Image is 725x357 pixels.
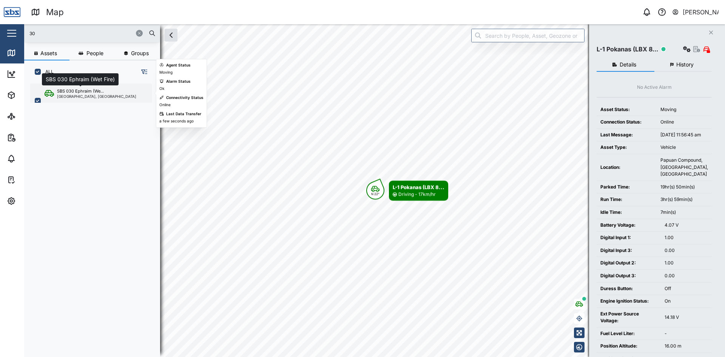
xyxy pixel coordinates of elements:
[159,118,194,124] div: a few seconds ago
[660,196,708,203] div: 3hr(s) 59min(s)
[30,81,160,351] div: grid
[166,79,191,85] div: Alarm Status
[620,62,636,67] span: Details
[366,181,448,201] div: Map marker
[600,209,653,216] div: Idle Time:
[159,102,171,108] div: Online
[665,247,708,254] div: 0.00
[600,298,657,305] div: Engine Ignition Status:
[600,144,653,151] div: Asset Type:
[600,343,657,350] div: Position Altitude:
[371,192,379,195] div: N 22°
[20,197,46,205] div: Settings
[57,94,136,98] div: [GEOGRAPHIC_DATA], [GEOGRAPHIC_DATA]
[660,157,708,178] div: Papuan Compound, [GEOGRAPHIC_DATA], [GEOGRAPHIC_DATA]
[665,260,708,267] div: 1.00
[393,183,444,191] div: L-1 Pokanas (LBX 8...
[660,119,708,126] div: Online
[660,144,708,151] div: Vehicle
[398,191,436,198] div: Driving - 17km/hr
[86,51,103,56] span: People
[159,86,164,92] div: Ok
[600,184,653,191] div: Parked Time:
[20,49,37,57] div: Map
[600,311,657,325] div: Ext Power Source Voltage:
[660,209,708,216] div: 7min(s)
[665,285,708,292] div: Off
[20,155,43,163] div: Alarms
[665,222,708,229] div: 4.07 V
[20,70,54,78] div: Dashboard
[600,285,657,292] div: Duress Button:
[57,88,104,94] div: SBS 030 Ephraim (We...
[600,119,653,126] div: Connection Status:
[683,8,719,17] div: [PERSON_NAME]
[660,106,708,113] div: Moving
[41,69,54,75] label: ALL
[600,260,657,267] div: Digital Output 2:
[40,51,57,56] span: Assets
[20,91,43,99] div: Assets
[665,272,708,280] div: 0.00
[4,4,20,20] img: Main Logo
[20,133,45,142] div: Reports
[597,45,658,54] div: L-1 Pokanas (LBX 8...
[665,298,708,305] div: On
[660,131,708,139] div: [DATE] 11:56:45 am
[20,176,40,184] div: Tasks
[600,222,657,229] div: Battery Voltage:
[600,196,653,203] div: Run Time:
[665,234,708,241] div: 1.00
[600,164,653,171] div: Location:
[665,314,708,321] div: 14.18 V
[665,330,708,337] div: -
[159,70,173,76] div: Moving
[637,84,672,91] div: No Active Alarm
[676,62,694,67] span: History
[600,330,657,337] div: Fuel Level Liter:
[600,131,653,139] div: Last Message:
[166,111,201,117] div: Last Data Transfer
[166,62,191,68] div: Agent Status
[29,28,156,39] input: Search assets or drivers
[471,29,585,42] input: Search by People, Asset, Geozone or Place
[131,51,149,56] span: Groups
[672,7,719,17] button: [PERSON_NAME]
[660,184,708,191] div: 19hr(s) 50min(s)
[665,343,708,350] div: 16.00 m
[46,6,64,19] div: Map
[20,112,38,121] div: Sites
[24,24,725,357] canvas: Map
[166,95,204,101] div: Connectivity Status
[600,272,657,280] div: Digital Output 3:
[600,106,653,113] div: Asset Status:
[600,247,657,254] div: Digital Input 3:
[600,234,657,241] div: Digital Input 1:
